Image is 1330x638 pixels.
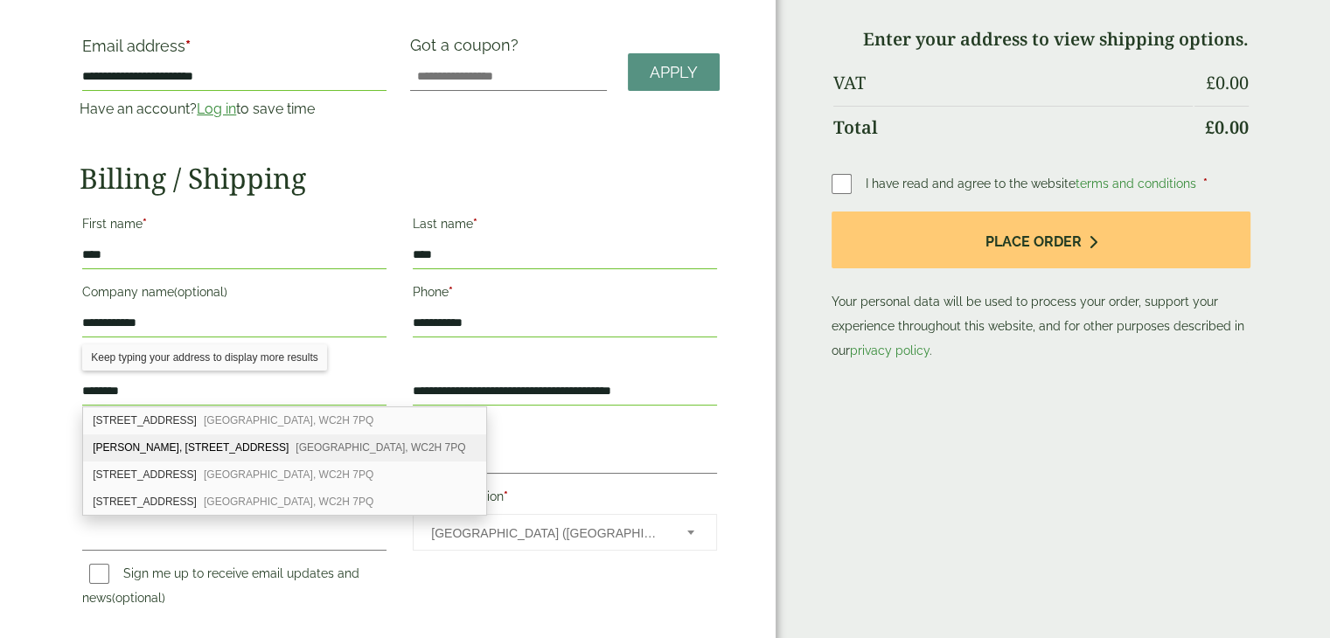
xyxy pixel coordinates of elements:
[449,285,453,299] abbr: required
[204,496,373,508] span: [GEOGRAPHIC_DATA], WC2H 7PQ
[833,62,1193,104] th: VAT
[832,212,1250,363] p: Your personal data will be used to process your order, support your experience throughout this we...
[650,63,698,82] span: Apply
[83,489,485,515] div: 35 Newport Court
[80,162,720,195] h2: Billing / Shipping
[832,212,1250,268] button: Place order
[185,37,191,55] abbr: required
[431,515,664,551] span: United Kingdom (UK)
[413,212,717,241] label: Last name
[143,217,147,231] abbr: required
[82,280,386,309] label: Company name
[296,441,465,454] span: [GEOGRAPHIC_DATA], WC2H 7PQ
[204,468,373,481] span: [GEOGRAPHIC_DATA], WC2H 7PQ
[628,53,720,91] a: Apply
[83,461,485,489] div: 34 Newport Court
[413,484,717,514] label: Country/Region
[82,212,386,241] label: First name
[197,101,236,117] a: Log in
[204,414,373,426] span: [GEOGRAPHIC_DATA], WC2H 7PQ
[413,280,717,309] label: Phone
[82,38,386,63] label: Email address
[410,36,526,63] label: Got a coupon?
[413,416,717,446] label: Postcode
[473,217,477,231] abbr: required
[833,106,1193,149] th: Total
[82,566,359,610] label: Sign me up to receive email updates and news
[83,434,485,461] div: Tsujiri, 33 Newport Court
[1206,71,1249,94] bdi: 0.00
[1076,177,1196,191] a: terms and conditions
[174,285,227,299] span: (optional)
[833,18,1249,60] td: Enter your address to view shipping options.
[413,514,717,551] span: Country/Region
[866,177,1200,191] span: I have read and agree to the website
[1205,115,1249,139] bdi: 0.00
[80,99,389,120] p: Have an account? to save time
[112,591,165,605] span: (optional)
[1205,115,1215,139] span: £
[504,489,508,503] abbr: required
[850,343,930,357] a: privacy policy
[82,344,326,371] div: Keep typing your address to display more results
[89,564,109,584] input: Sign me up to receive email updates and news(optional)
[1203,177,1208,191] abbr: required
[1206,71,1215,94] span: £
[83,407,485,434] div: 32 Newport Court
